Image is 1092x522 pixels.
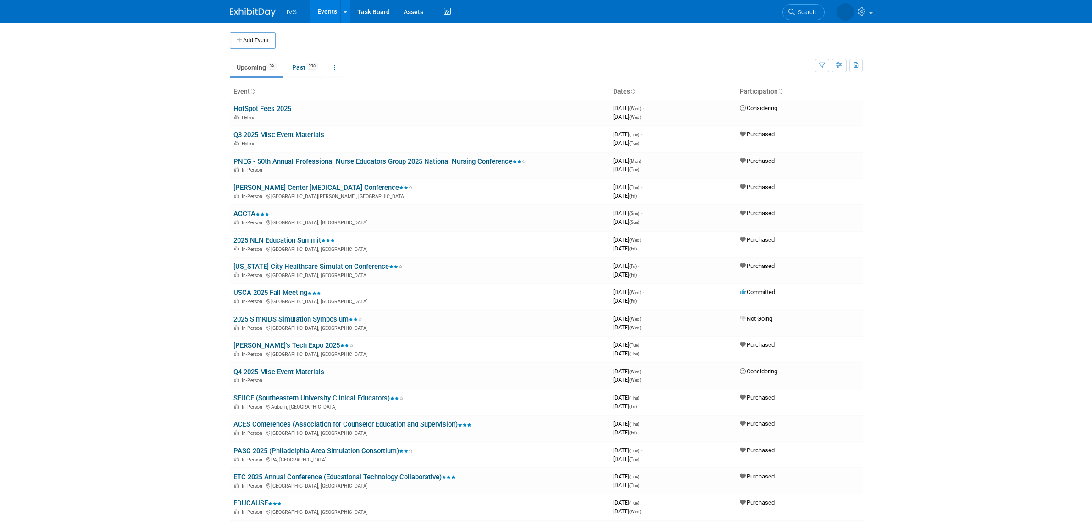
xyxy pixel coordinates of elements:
span: Purchased [740,183,775,190]
span: Hybrid [242,141,258,147]
img: In-Person Event [234,404,239,409]
span: In-Person [242,299,265,305]
span: (Tue) [629,457,639,462]
span: (Thu) [629,185,639,190]
a: USCA 2025 Fall Meeting [233,289,321,297]
span: Search [795,9,816,16]
span: [DATE] [613,394,642,401]
span: Committed [740,289,775,295]
span: In-Person [242,272,265,278]
span: (Wed) [629,378,641,383]
span: Considering [740,368,777,375]
span: (Fri) [629,299,637,304]
span: [DATE] [613,210,642,217]
img: In-Person Event [234,351,239,356]
span: In-Person [242,430,265,436]
a: 2025 NLN Education Summit [233,236,335,244]
span: In-Person [242,457,265,463]
span: [DATE] [613,455,639,462]
a: Q4 2025 Misc Event Materials [233,368,324,376]
span: (Thu) [629,351,639,356]
span: [DATE] [613,315,644,322]
img: In-Person Event [234,299,239,303]
span: In-Person [242,246,265,252]
img: In-Person Event [234,220,239,224]
span: [DATE] [613,271,637,278]
a: ACCTA [233,210,269,218]
img: In-Person Event [234,378,239,382]
span: [DATE] [613,482,639,489]
img: In-Person Event [234,509,239,514]
span: - [641,341,642,348]
img: In-Person Event [234,430,239,435]
th: Event [230,84,610,100]
span: Purchased [740,394,775,401]
span: - [641,210,642,217]
span: (Tue) [629,474,639,479]
span: Purchased [740,341,775,348]
a: Sort by Event Name [250,88,255,95]
span: - [643,236,644,243]
span: Not Going [740,315,772,322]
span: (Wed) [629,115,641,120]
span: [DATE] [613,218,639,225]
span: [DATE] [613,192,637,199]
a: Past238 [285,59,325,76]
a: PASC 2025 (Philadelphia Area Simulation Consortium) [233,447,413,455]
span: [DATE] [613,166,639,172]
img: In-Person Event [234,272,239,277]
div: [GEOGRAPHIC_DATA], [GEOGRAPHIC_DATA] [233,350,606,357]
img: Hybrid Event [234,115,239,119]
span: [DATE] [613,429,637,436]
span: IVS [287,8,297,16]
div: [GEOGRAPHIC_DATA], [GEOGRAPHIC_DATA] [233,271,606,278]
div: [GEOGRAPHIC_DATA][PERSON_NAME], [GEOGRAPHIC_DATA] [233,192,606,200]
span: [DATE] [613,350,639,357]
span: [DATE] [613,508,641,515]
span: - [641,499,642,506]
span: (Thu) [629,422,639,427]
span: (Fri) [629,272,637,278]
span: Purchased [740,420,775,427]
a: [PERSON_NAME]'s Tech Expo 2025 [233,341,354,350]
span: (Wed) [629,369,641,374]
a: Sort by Start Date [630,88,635,95]
span: (Wed) [629,106,641,111]
span: Purchased [740,499,775,506]
span: (Wed) [629,317,641,322]
span: 238 [306,63,318,70]
span: Hybrid [242,115,258,121]
span: (Sun) [629,220,639,225]
span: [DATE] [613,131,642,138]
img: In-Person Event [234,246,239,251]
span: - [641,473,642,480]
th: Dates [610,84,736,100]
a: Sort by Participation Type [778,88,782,95]
span: [DATE] [613,420,642,427]
span: [DATE] [613,368,644,375]
span: [DATE] [613,113,641,120]
span: - [643,157,644,164]
img: Hybrid Event [234,141,239,145]
span: Purchased [740,473,775,480]
span: In-Person [242,220,265,226]
span: In-Person [242,509,265,515]
a: EDUCAUSE [233,499,282,507]
div: [GEOGRAPHIC_DATA], [GEOGRAPHIC_DATA] [233,429,606,436]
div: [GEOGRAPHIC_DATA], [GEOGRAPHIC_DATA] [233,297,606,305]
span: - [643,368,644,375]
span: [DATE] [613,297,637,304]
a: ACES Conferences (Association for Counselor Education and Supervision) [233,420,471,428]
a: SEUCE (Southeastern University Clinical Educators) [233,394,404,402]
span: Purchased [740,157,775,164]
span: (Fri) [629,404,637,409]
img: In-Person Event [234,325,239,330]
a: [PERSON_NAME] Center [MEDICAL_DATA] Conference [233,183,413,192]
span: [DATE] [613,341,642,348]
span: (Thu) [629,395,639,400]
span: Purchased [740,262,775,269]
span: (Tue) [629,132,639,137]
a: 2025 SimKIDS Simulation Symposium [233,315,362,323]
span: [DATE] [613,139,639,146]
div: [GEOGRAPHIC_DATA], [GEOGRAPHIC_DATA] [233,482,606,489]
